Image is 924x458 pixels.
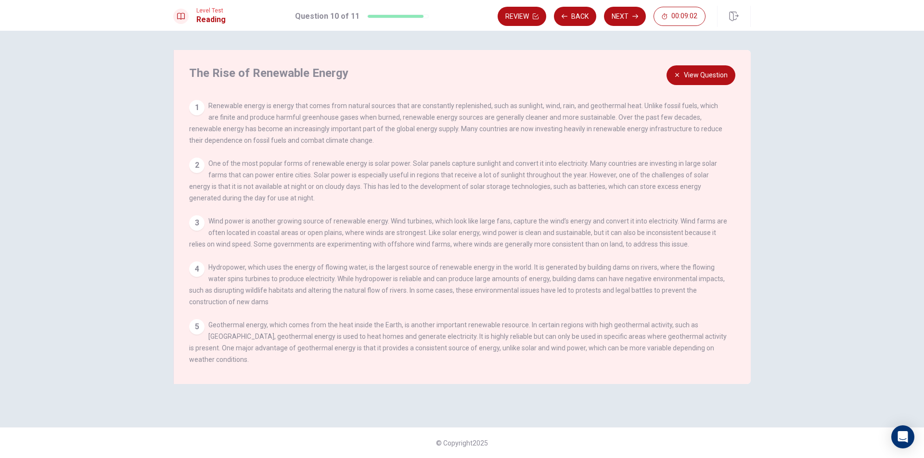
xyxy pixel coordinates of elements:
div: 4 [189,261,205,277]
span: One of the most popular forms of renewable energy is solar power. Solar panels capture sunlight a... [189,160,717,202]
button: 00:09:02 [654,7,706,26]
div: Open Intercom Messenger [891,425,914,448]
div: 2 [189,158,205,173]
span: Wind power is another growing source of renewable energy. Wind turbines, which look like large fa... [189,217,727,248]
span: 00:09:02 [671,12,697,20]
h4: The Rise of Renewable Energy [189,65,725,81]
h1: Reading [196,14,226,25]
button: Review [498,7,546,26]
span: Level Test [196,7,226,14]
h1: Question 10 of 11 [295,11,359,22]
span: Hydropower, which uses the energy of flowing water, is the largest source of renewable energy in ... [189,263,725,306]
div: 3 [189,215,205,231]
div: 5 [189,319,205,334]
span: © Copyright 2025 [436,439,488,447]
button: View Question [667,65,735,85]
div: 1 [189,100,205,115]
button: Back [554,7,596,26]
button: Next [604,7,646,26]
span: Geothermal energy, which comes from the heat inside the Earth, is another important renewable res... [189,321,727,363]
span: Renewable energy is energy that comes from natural sources that are constantly replenished, such ... [189,102,722,144]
